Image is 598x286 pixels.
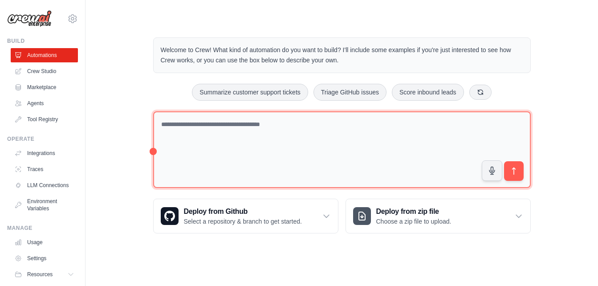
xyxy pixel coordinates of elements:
button: Score inbound leads [392,84,464,101]
button: Resources [11,267,78,282]
h3: Deploy from zip file [376,206,452,217]
a: Integrations [11,146,78,160]
button: Triage GitHub issues [313,84,386,101]
h3: Deploy from Github [184,206,302,217]
div: Build [7,37,78,45]
div: Manage [7,225,78,232]
a: Agents [11,96,78,110]
a: LLM Connections [11,178,78,192]
a: Marketplace [11,80,78,94]
a: Settings [11,251,78,266]
p: Select a repository & branch to get started. [184,217,302,226]
a: Automations [11,48,78,62]
span: Resources [27,271,53,278]
img: Logo [7,10,52,27]
a: Crew Studio [11,64,78,78]
a: Traces [11,162,78,176]
a: Environment Variables [11,194,78,216]
a: Usage [11,235,78,249]
a: Tool Registry [11,112,78,127]
button: Summarize customer support tickets [192,84,308,101]
div: Operate [7,135,78,143]
p: Welcome to Crew! What kind of automation do you want to build? I'll include some examples if you'... [161,45,523,65]
p: Choose a zip file to upload. [376,217,452,226]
